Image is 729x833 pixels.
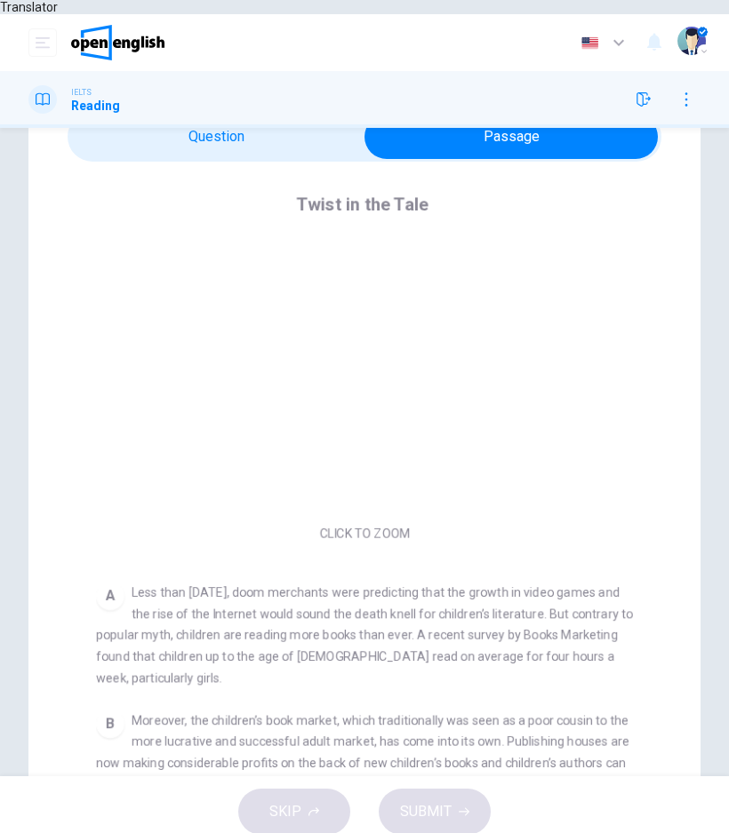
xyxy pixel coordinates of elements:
[28,28,57,57] button: open mobile menu
[296,190,429,218] h4: Twist in the Tale
[71,99,120,113] h1: Reading
[71,86,92,99] span: IELTS
[71,25,164,60] img: OpenEnglish logo
[96,585,633,685] span: Less than [DATE], doom merchants were predicting that the growth in video games and the rise of t...
[677,27,706,55] img: Profile picture
[96,710,124,738] div: B
[579,36,601,50] img: en
[96,582,124,610] div: A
